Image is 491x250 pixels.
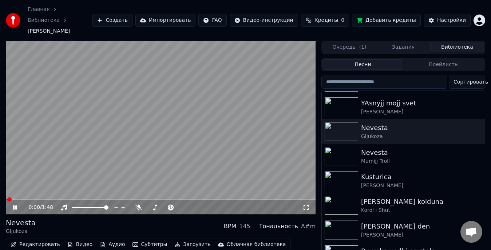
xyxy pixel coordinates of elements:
a: Библиотека [28,17,60,24]
span: ( 1 ) [359,44,367,51]
button: Видео-инструкции [230,14,298,27]
button: Редактировать [8,239,63,250]
button: Субтитры [130,239,170,250]
span: 0 [341,17,344,24]
button: FAQ [198,14,226,27]
div: 145 [239,222,250,231]
button: Видео [64,239,96,250]
button: Загрузить [172,239,214,250]
div: Nevesta [6,218,36,228]
span: Кредиты [314,17,338,24]
span: Сортировать [454,78,488,86]
div: Облачная библиотека [227,241,286,248]
div: [PERSON_NAME] [361,182,482,189]
div: Настройки [437,17,466,24]
button: Добавить кредиты [352,14,421,27]
div: Korol i Shut [361,207,482,214]
nav: breadcrumb [28,6,92,35]
div: Тональность [259,222,298,231]
span: 0:00 [28,204,40,211]
div: Mumijj Troll [361,158,482,165]
img: youka [6,13,20,28]
span: 1:48 [42,204,53,211]
div: [PERSON_NAME] [361,231,482,239]
div: Nevesta [361,148,482,158]
div: Nevesta [361,123,482,133]
div: [PERSON_NAME] kolduna [361,197,482,207]
a: Главная [28,6,50,13]
a: Открытый чат [460,221,482,243]
button: Задания [376,42,430,52]
div: Gljukoza [6,228,36,235]
button: Очередь [322,42,376,52]
div: BPM [224,222,236,231]
div: Kusturica [361,172,482,182]
button: Импортировать [135,14,196,27]
div: [PERSON_NAME] [361,108,482,116]
button: Настройки [424,14,471,27]
div: A#m [301,222,316,231]
button: Кредиты0 [301,14,349,27]
button: Плейлисты [403,59,484,70]
button: Песни [322,59,403,70]
span: [PERSON_NAME] [28,28,70,35]
button: Создать [92,14,132,27]
button: Аудио [97,239,128,250]
button: Библиотека [430,42,484,52]
div: Gljukoza [361,133,482,140]
div: [PERSON_NAME] den [361,221,482,231]
div: YAsnyjj mojj svet [361,98,482,108]
div: / [28,204,46,211]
